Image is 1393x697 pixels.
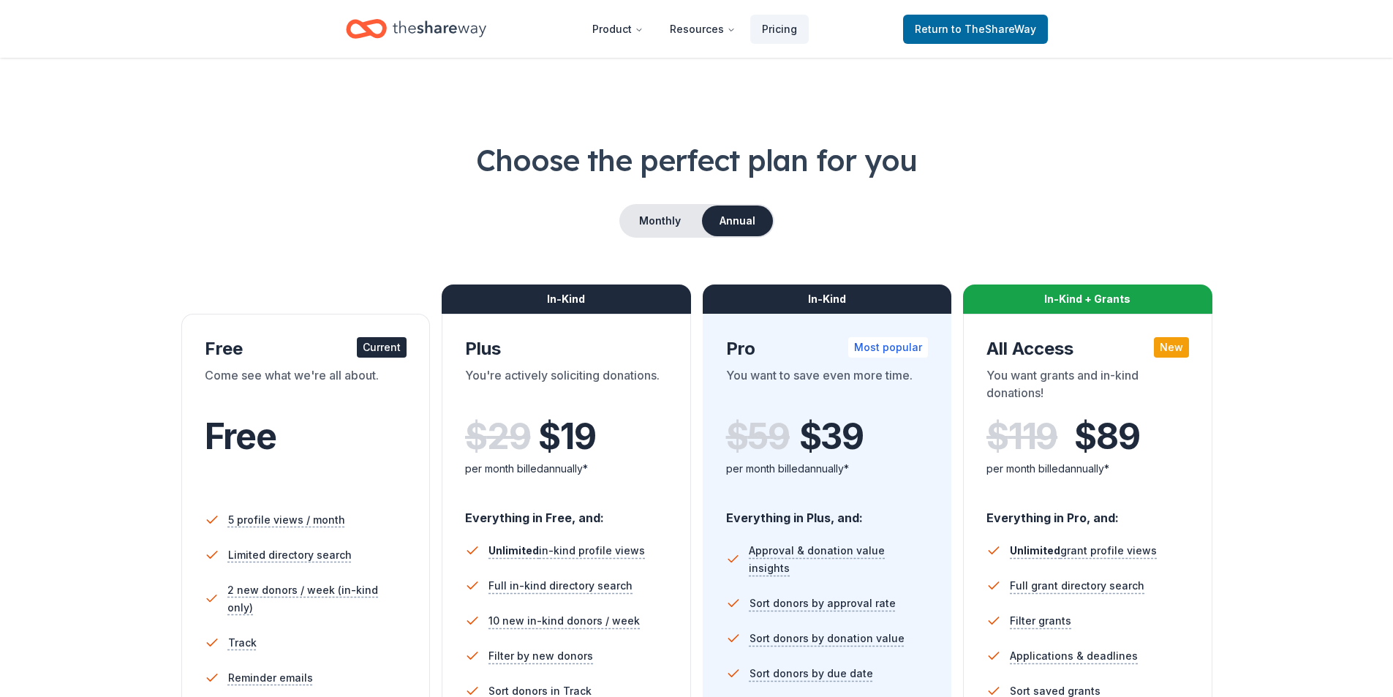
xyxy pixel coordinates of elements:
span: Approval & donation value insights [749,542,928,577]
div: You want to save even more time. [726,366,929,407]
span: Full in-kind directory search [488,577,633,595]
span: Reminder emails [228,669,313,687]
span: Unlimited [488,544,539,557]
a: Returnto TheShareWay [903,15,1048,44]
div: You want grants and in-kind donations! [986,366,1189,407]
span: in-kind profile views [488,544,645,557]
div: In-Kind [703,285,952,314]
div: per month billed annually* [726,460,929,478]
span: Track [228,634,257,652]
div: In-Kind + Grants [963,285,1212,314]
nav: Main [581,12,809,46]
div: Plus [465,337,668,361]
div: Everything in Free, and: [465,497,668,527]
a: Pricing [750,15,809,44]
span: to TheShareWay [951,23,1036,35]
div: All Access [986,337,1189,361]
div: You're actively soliciting donations. [465,366,668,407]
button: Product [581,15,655,44]
div: Come see what we're all about. [205,366,407,407]
button: Monthly [621,206,699,236]
span: 2 new donors / week (in-kind only) [227,581,407,617]
div: Everything in Pro, and: [986,497,1189,527]
span: Return [915,20,1036,38]
button: Resources [658,15,747,44]
div: In-Kind [442,285,691,314]
button: Annual [702,206,773,236]
span: Filter by new donors [488,647,593,665]
div: Everything in Plus, and: [726,497,929,527]
div: Most popular [848,337,928,358]
span: $ 19 [538,416,595,457]
span: 5 profile views / month [228,511,345,529]
div: per month billed annually* [986,460,1189,478]
span: Sort donors by approval rate [750,595,896,612]
a: Home [346,12,486,46]
span: Unlimited [1010,544,1060,557]
h1: Choose the perfect plan for you [58,140,1335,181]
div: New [1154,337,1189,358]
span: 10 new in-kind donors / week [488,612,640,630]
div: Free [205,337,407,361]
div: Pro [726,337,929,361]
span: $ 89 [1074,416,1139,457]
span: Full grant directory search [1010,577,1144,595]
span: Sort donors by donation value [750,630,905,647]
div: Current [357,337,407,358]
span: grant profile views [1010,544,1157,557]
span: $ 39 [799,416,864,457]
span: Sort donors by due date [750,665,873,682]
span: Filter grants [1010,612,1071,630]
div: per month billed annually* [465,460,668,478]
span: Applications & deadlines [1010,647,1138,665]
span: Free [205,415,276,458]
span: Limited directory search [228,546,352,564]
